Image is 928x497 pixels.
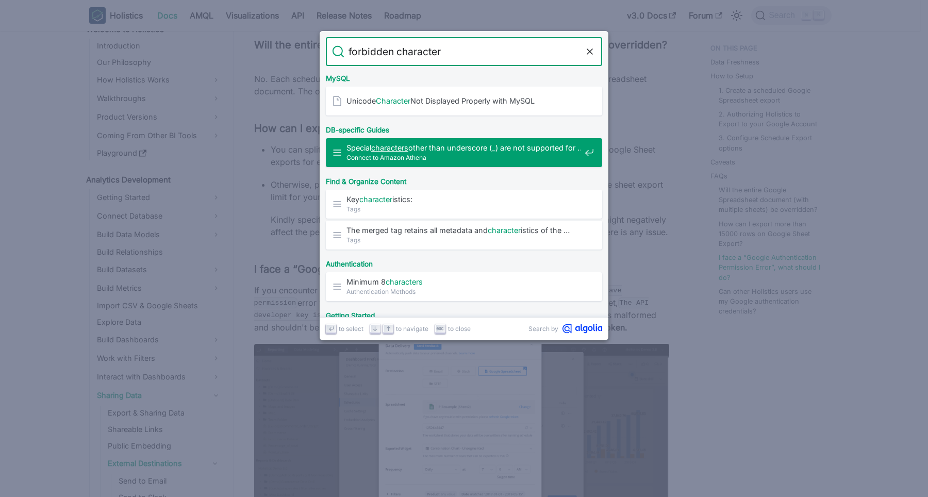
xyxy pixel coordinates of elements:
span: Key istics: [346,194,581,204]
mark: characters [386,277,423,286]
button: Clear the query [584,45,596,58]
a: Search byAlgolia [528,324,602,334]
span: Minimum 8 [346,277,581,287]
svg: Escape key [436,325,444,333]
a: Keycharacteristics:Tags [326,190,602,219]
div: MySQL [324,66,604,87]
a: Specialcharactersother than underscore (_) are not supported for …Connect to Amazon Athena [326,138,602,167]
span: to close [448,324,471,334]
span: to navigate [396,324,428,334]
a: Minimum 8charactersAuthentication Methods [326,272,602,301]
span: The merged tag retains all metadata and istics of the … [346,225,581,235]
span: Connect to Amazon Athena [346,153,581,162]
mark: characters [371,143,408,152]
svg: Arrow down [371,325,379,333]
span: Special other than underscore (_) are not supported for … [346,143,581,153]
span: Authentication Methods [346,287,581,296]
span: to select [339,324,363,334]
div: Authentication [324,252,604,272]
a: UnicodeCharacterNot Displayed Properly with MySQL [326,87,602,115]
mark: character [359,195,392,204]
svg: Enter key [327,325,335,333]
div: DB-specific Guides [324,118,604,138]
svg: Algolia [562,324,602,334]
span: Tags [346,235,581,245]
span: Search by [528,324,558,334]
svg: Arrow up [385,325,392,333]
mark: Character [376,96,410,105]
a: The merged tag retains all metadata andcharacteristics of the …Tags [326,221,602,250]
div: Find & Organize Content [324,169,604,190]
span: Unicode Not Displayed Properly with MySQL [346,96,581,106]
mark: character [488,226,521,235]
input: Search docs [344,37,584,66]
div: Getting Started [324,303,604,324]
span: Tags [346,204,581,214]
